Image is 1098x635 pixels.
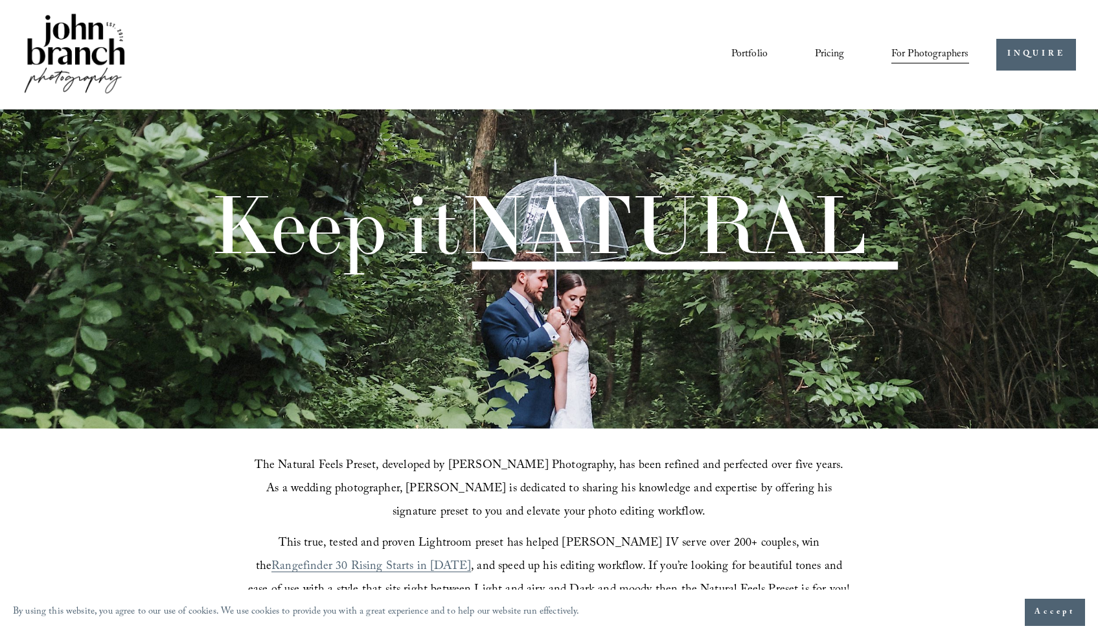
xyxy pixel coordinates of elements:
[461,173,867,275] span: NATURAL
[815,43,844,65] a: Pricing
[256,534,823,577] span: This true, tested and proven Lightroom preset has helped [PERSON_NAME] IV serve over 200+ couples...
[891,43,969,65] a: folder dropdown
[255,456,847,523] span: The Natural Feels Preset, developed by [PERSON_NAME] Photography, has been refined and perfected ...
[248,557,850,601] span: , and speed up his editing workflow. If you’re looking for beautiful tones and ease of use with a...
[1035,606,1075,619] span: Accept
[731,43,768,65] a: Portfolio
[1025,599,1085,626] button: Accept
[271,557,471,577] a: Rangefinder 30 Rising Starts in [DATE]
[13,603,580,622] p: By using this website, you agree to our use of cookies. We use cookies to provide you with a grea...
[210,184,867,265] h1: Keep it
[891,45,969,65] span: For Photographers
[22,11,127,98] img: John Branch IV Photography
[996,39,1076,71] a: INQUIRE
